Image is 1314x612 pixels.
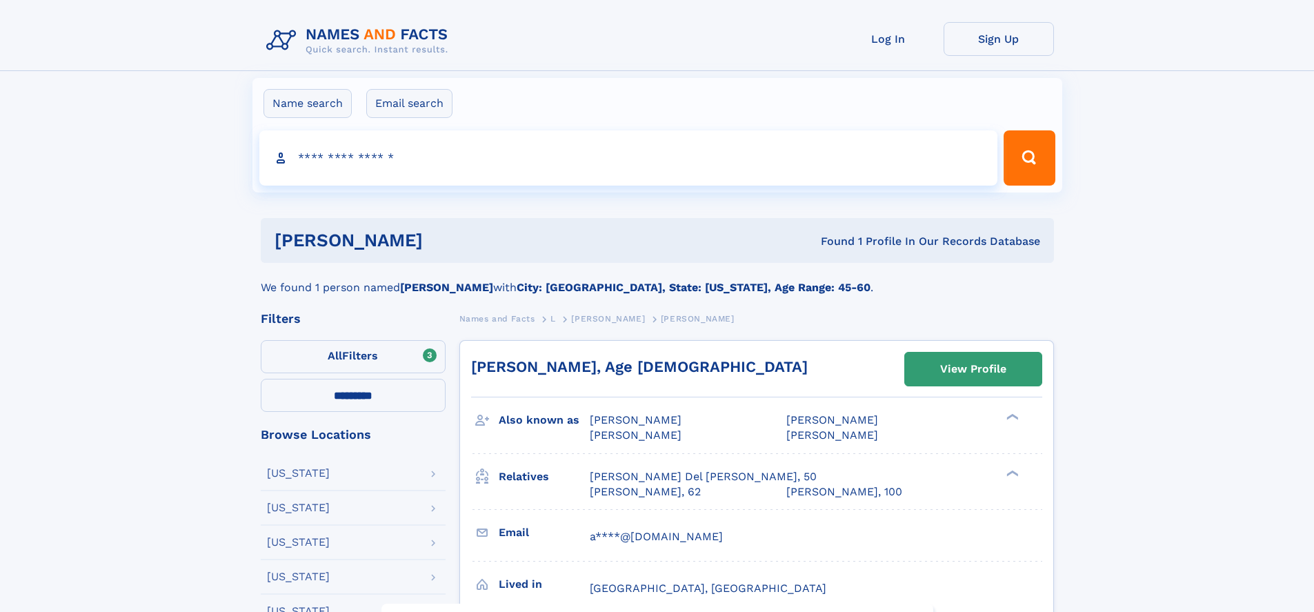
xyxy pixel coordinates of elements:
[550,310,556,327] a: L
[590,428,681,442] span: [PERSON_NAME]
[267,468,330,479] div: [US_STATE]
[550,314,556,324] span: L
[590,484,701,500] a: [PERSON_NAME], 62
[786,428,878,442] span: [PERSON_NAME]
[905,353,1042,386] a: View Profile
[499,465,590,488] h3: Relatives
[267,502,330,513] div: [US_STATE]
[786,484,902,500] a: [PERSON_NAME], 100
[940,353,1006,385] div: View Profile
[661,314,735,324] span: [PERSON_NAME]
[621,234,1040,249] div: Found 1 Profile In Our Records Database
[786,413,878,426] span: [PERSON_NAME]
[471,358,808,375] a: [PERSON_NAME], Age [DEMOGRAPHIC_DATA]
[590,413,681,426] span: [PERSON_NAME]
[267,537,330,548] div: [US_STATE]
[400,281,493,294] b: [PERSON_NAME]
[499,573,590,596] h3: Lived in
[263,89,352,118] label: Name search
[499,521,590,544] h3: Email
[261,313,446,325] div: Filters
[571,314,645,324] span: [PERSON_NAME]
[261,22,459,59] img: Logo Names and Facts
[590,582,826,595] span: [GEOGRAPHIC_DATA], [GEOGRAPHIC_DATA]
[499,408,590,432] h3: Also known as
[1003,413,1019,422] div: ❯
[261,263,1054,296] div: We found 1 person named with .
[571,310,645,327] a: [PERSON_NAME]
[1003,468,1019,477] div: ❯
[459,310,535,327] a: Names and Facts
[1004,130,1055,186] button: Search Button
[328,349,342,362] span: All
[366,89,452,118] label: Email search
[275,232,622,249] h1: [PERSON_NAME]
[517,281,870,294] b: City: [GEOGRAPHIC_DATA], State: [US_STATE], Age Range: 45-60
[944,22,1054,56] a: Sign Up
[261,340,446,373] label: Filters
[590,469,817,484] a: [PERSON_NAME] Del [PERSON_NAME], 50
[267,571,330,582] div: [US_STATE]
[259,130,998,186] input: search input
[833,22,944,56] a: Log In
[261,428,446,441] div: Browse Locations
